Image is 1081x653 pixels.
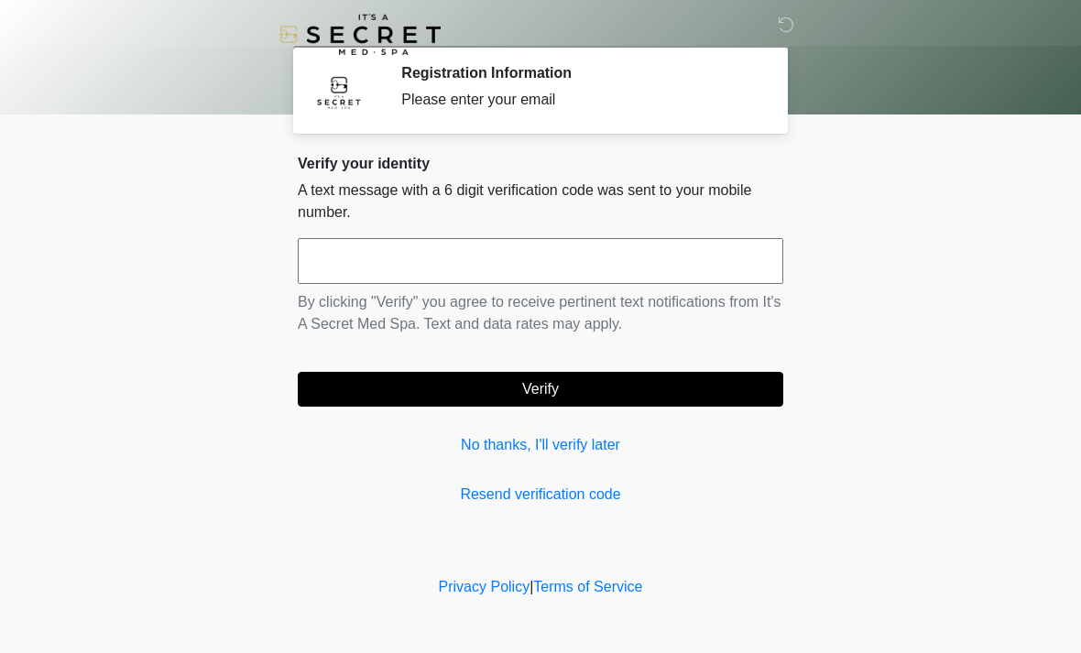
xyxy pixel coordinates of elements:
[439,579,530,594] a: Privacy Policy
[298,291,783,335] p: By clicking "Verify" you agree to receive pertinent text notifications from It's A Secret Med Spa...
[533,579,642,594] a: Terms of Service
[311,64,366,119] img: Agent Avatar
[298,434,783,456] a: No thanks, I'll verify later
[298,372,783,407] button: Verify
[530,579,533,594] a: |
[298,484,783,506] a: Resend verification code
[298,155,783,172] h2: Verify your identity
[401,64,756,82] h2: Registration Information
[298,180,783,223] p: A text message with a 6 digit verification code was sent to your mobile number.
[401,89,756,111] div: Please enter your email
[279,14,441,55] img: It's A Secret Med Spa Logo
